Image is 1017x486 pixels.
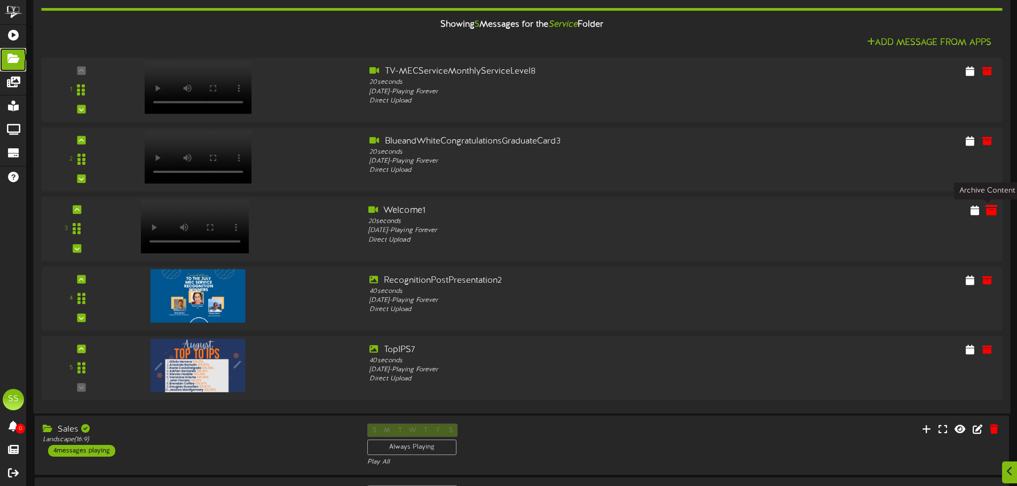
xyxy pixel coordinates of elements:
[548,20,578,29] i: Service
[33,13,1010,36] div: Showing Messages for the Folder
[369,305,754,314] div: Direct Upload
[369,296,754,305] div: [DATE] - Playing Forever
[475,20,479,29] span: 5
[368,217,756,226] div: 20 seconds
[864,36,995,50] button: Add Message From Apps
[369,286,754,296] div: 40 seconds
[369,96,754,105] div: Direct Upload
[151,269,246,322] img: 16da2ae2-98e6-4c8e-b558-f00bc9458743.jpg
[43,424,351,436] div: Sales
[48,445,115,457] div: 4 messages playing
[368,235,756,244] div: Direct Upload
[369,274,754,286] div: RecognitionPostPresentation2
[43,435,351,444] div: Landscape ( 16:9 )
[367,440,456,455] div: Always Playing
[369,375,754,384] div: Direct Upload
[369,365,754,375] div: [DATE] - Playing Forever
[368,204,756,217] div: Welcome1
[151,339,246,392] img: 237183fc-38b7-4ad3-a58b-b50c353d87c8.jpg
[369,156,754,165] div: [DATE] - Playing Forever
[3,389,24,410] div: SS
[369,356,754,365] div: 40 seconds
[15,424,25,434] span: 0
[369,66,754,78] div: TV-MECServiceMonthlyServiceLevel8
[368,226,756,235] div: [DATE] - Playing Forever
[369,166,754,175] div: Direct Upload
[369,135,754,147] div: BlueandWhiteCongratulationsGraduateCard3
[367,458,676,467] div: Play All
[369,78,754,87] div: 20 seconds
[369,147,754,156] div: 20 seconds
[369,344,754,356] div: TopIPS7
[369,87,754,96] div: [DATE] - Playing Forever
